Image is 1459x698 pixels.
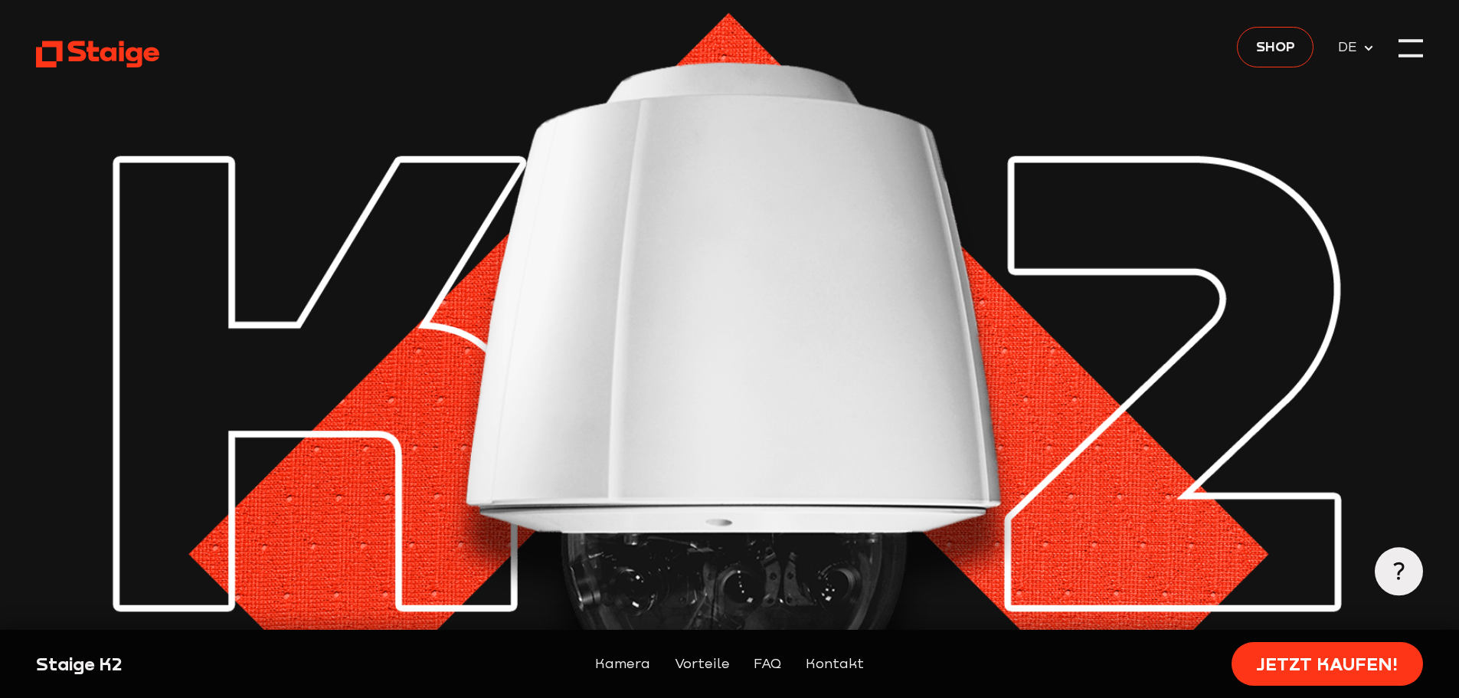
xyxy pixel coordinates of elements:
[1256,35,1295,57] span: Shop
[36,652,369,677] div: Staige K2
[1395,326,1444,372] iframe: chat widget
[806,654,864,675] a: Kontakt
[1338,36,1362,57] span: DE
[595,654,650,675] a: Kamera
[1237,27,1313,67] a: Shop
[754,654,781,675] a: FAQ
[675,654,730,675] a: Vorteile
[1232,642,1423,686] a: Jetzt kaufen!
